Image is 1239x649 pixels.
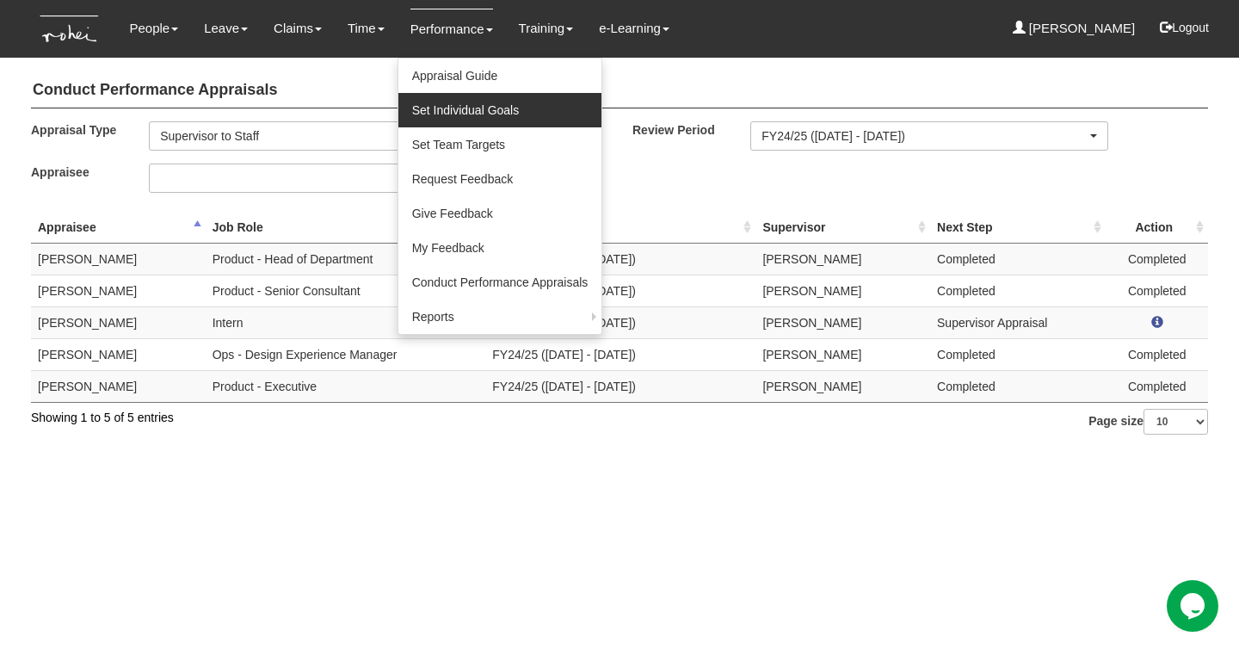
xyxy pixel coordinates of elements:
[398,231,602,265] a: My Feedback
[485,275,755,306] td: FY24/25 ([DATE] - [DATE])
[348,9,385,48] a: Time
[398,59,602,93] a: Appraisal Guide
[31,73,1208,108] h4: Conduct Performance Appraisals
[485,306,755,338] td: FY24/25 ([DATE] - [DATE])
[274,9,322,48] a: Claims
[398,127,602,162] a: Set Team Targets
[930,212,1106,244] th: Next Step : activate to sort column ascending
[930,370,1106,402] td: Completed
[204,9,248,48] a: Leave
[149,121,507,151] button: Supervisor to Staff
[485,243,755,275] td: FY24/25 ([DATE] - [DATE])
[129,9,178,48] a: People
[1013,9,1136,48] a: [PERSON_NAME]
[398,93,602,127] a: Set Individual Goals
[398,300,602,334] a: Reports
[410,9,493,49] a: Performance
[1106,370,1208,402] td: Completed
[206,212,486,244] th: Job Role : activate to sort column ascending
[750,121,1108,151] button: FY24/25 ([DATE] - [DATE])
[755,275,930,306] td: [PERSON_NAME]
[930,243,1106,275] td: Completed
[206,338,486,370] td: Ops - Design Experience Manager
[599,9,669,48] a: e-Learning
[206,243,486,275] td: Product - Head of Department
[206,370,486,402] td: Product - Executive
[755,212,930,244] th: Supervisor : activate to sort column ascending
[1106,338,1208,370] td: Completed
[206,306,486,338] td: Intern
[930,306,1106,338] td: Supervisor Appraisal
[1167,580,1222,632] iframe: chat widget
[31,338,206,370] td: [PERSON_NAME]
[755,243,930,275] td: [PERSON_NAME]
[755,338,930,370] td: [PERSON_NAME]
[160,127,485,145] div: Supervisor to Staff
[755,370,930,402] td: [PERSON_NAME]
[398,196,602,231] a: Give Feedback
[485,338,755,370] td: FY24/25 ([DATE] - [DATE])
[31,306,206,338] td: [PERSON_NAME]
[398,265,602,300] a: Conduct Performance Appraisals
[31,243,206,275] td: [PERSON_NAME]
[485,370,755,402] td: FY24/25 ([DATE] - [DATE])
[18,121,162,139] label: Appraisal Type
[519,9,574,48] a: Training
[930,275,1106,306] td: Completed
[398,162,602,196] a: Request Feedback
[1106,212,1208,244] th: Action : activate to sort column ascending
[18,164,162,181] label: Appraisee
[485,212,755,244] th: Review Period : activate to sort column ascending
[1143,409,1208,435] select: Page size
[31,370,206,402] td: [PERSON_NAME]
[930,338,1106,370] td: Completed
[1148,7,1221,48] button: Logout
[1088,409,1208,435] label: Page size
[755,306,930,338] td: [PERSON_NAME]
[31,275,206,306] td: [PERSON_NAME]
[1106,275,1208,306] td: Completed
[206,275,486,306] td: Product - Senior Consultant
[619,121,763,139] label: Review Period
[761,127,1087,145] div: FY24/25 ([DATE] - [DATE])
[31,212,206,244] th: Appraisee : activate to sort column descending
[1106,243,1208,275] td: Completed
